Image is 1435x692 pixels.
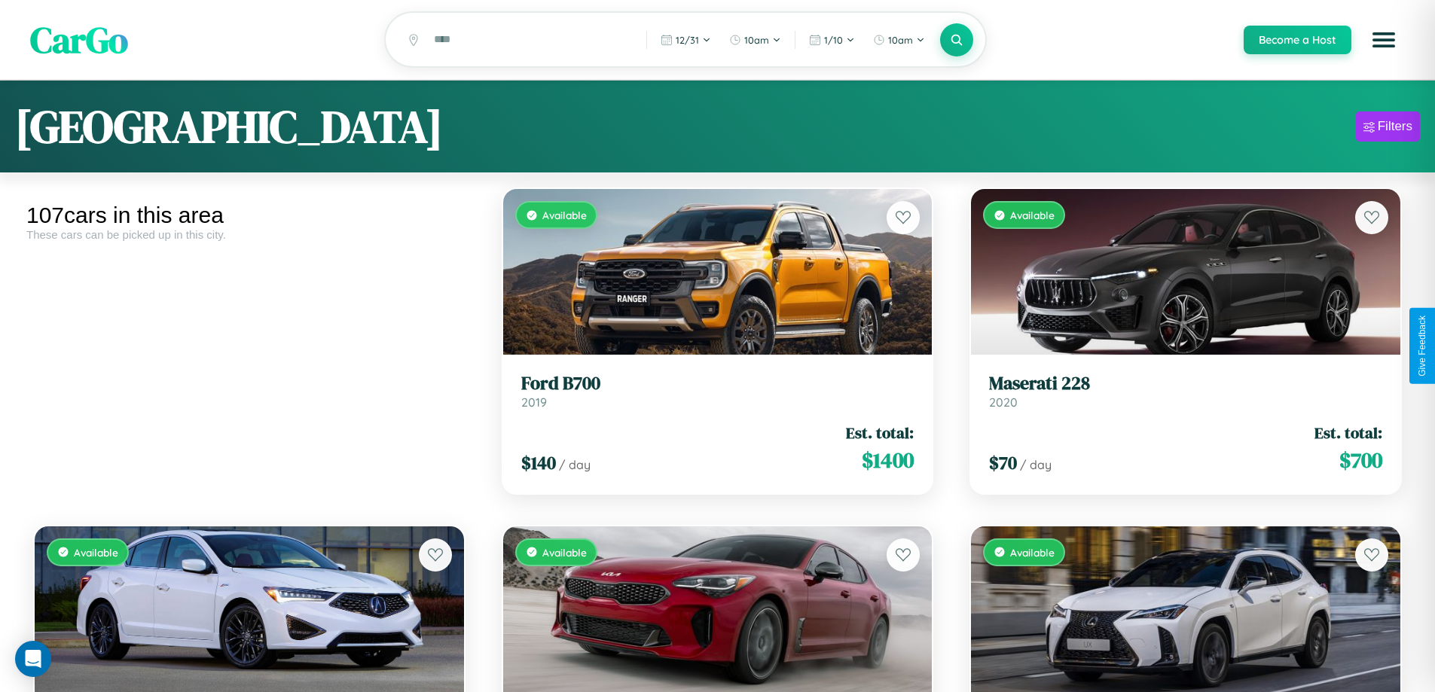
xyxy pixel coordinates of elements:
h1: [GEOGRAPHIC_DATA] [15,96,443,157]
span: Available [1010,209,1055,221]
button: Filters [1356,111,1420,142]
span: Available [1010,546,1055,559]
span: $ 140 [521,450,556,475]
div: Filters [1378,119,1412,134]
span: $ 1400 [862,445,914,475]
a: Maserati 2282020 [989,373,1382,410]
button: Become a Host [1244,26,1351,54]
span: 10am [744,34,769,46]
button: Open menu [1363,19,1405,61]
a: Ford B7002019 [521,373,914,410]
span: / day [1020,457,1052,472]
span: 2020 [989,395,1018,410]
span: Available [542,546,587,559]
div: Open Intercom Messenger [15,641,51,677]
span: Available [542,209,587,221]
button: 10am [722,28,789,52]
button: 10am [866,28,933,52]
div: 107 cars in this area [26,203,472,228]
h3: Ford B700 [521,373,914,395]
div: These cars can be picked up in this city. [26,228,472,241]
span: Available [74,546,118,559]
button: 12/31 [653,28,719,52]
span: $ 70 [989,450,1017,475]
h3: Maserati 228 [989,373,1382,395]
span: CarGo [30,15,128,65]
span: $ 700 [1339,445,1382,475]
span: Est. total: [846,422,914,444]
span: 10am [888,34,913,46]
div: Give Feedback [1417,316,1427,376]
span: 2019 [521,395,547,410]
span: 12 / 31 [676,34,699,46]
span: / day [559,457,591,472]
button: 1/10 [801,28,863,52]
span: Est. total: [1314,422,1382,444]
span: 1 / 10 [824,34,843,46]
